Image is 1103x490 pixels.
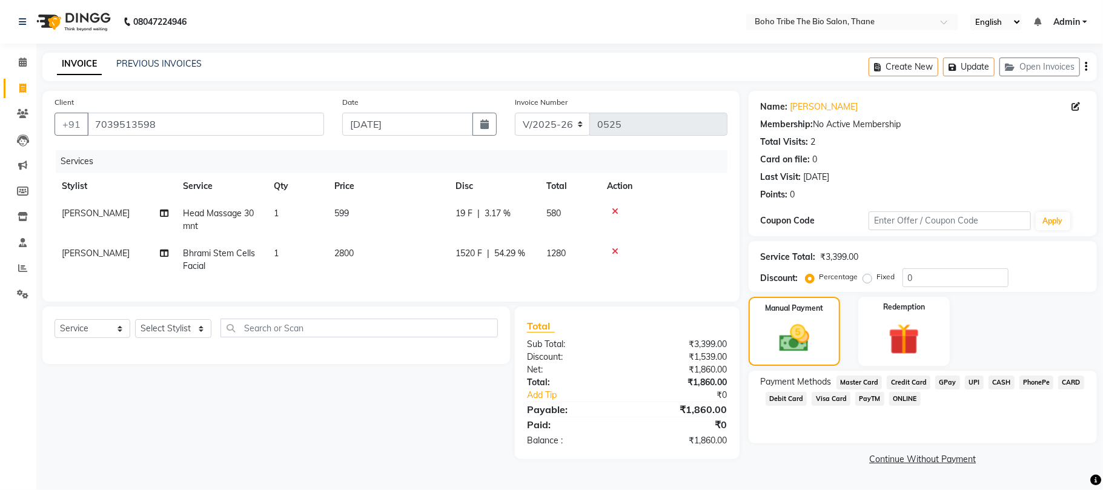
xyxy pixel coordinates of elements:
[877,271,895,282] label: Fixed
[327,173,448,200] th: Price
[790,188,795,201] div: 0
[183,248,255,271] span: Bhrami Stem Cells Facial
[57,53,102,75] a: INVOICE
[55,173,176,200] th: Stylist
[770,321,818,356] img: _cash.svg
[518,363,627,376] div: Net:
[274,208,279,219] span: 1
[334,248,354,259] span: 2800
[55,113,88,136] button: +91
[761,118,813,131] div: Membership:
[62,208,130,219] span: [PERSON_NAME]
[765,303,823,314] label: Manual Payment
[515,97,568,108] label: Invoice Number
[87,113,324,136] input: Search by Name/Mobile/Email/Code
[342,97,359,108] label: Date
[539,173,600,200] th: Total
[761,376,832,388] span: Payment Methods
[494,247,525,260] span: 54.29 %
[455,207,472,220] span: 19 F
[1019,376,1054,389] span: PhonePe
[627,363,736,376] div: ₹1,860.00
[627,376,736,389] div: ₹1,860.00
[999,58,1080,76] button: Open Invoices
[31,5,114,39] img: logo
[448,173,539,200] th: Disc
[627,402,736,417] div: ₹1,860.00
[766,392,807,406] span: Debit Card
[820,271,858,282] label: Percentage
[761,136,809,148] div: Total Visits:
[989,376,1015,389] span: CASH
[518,376,627,389] div: Total:
[455,247,482,260] span: 1520 F
[176,173,267,200] th: Service
[518,402,627,417] div: Payable:
[804,171,830,184] div: [DATE]
[62,248,130,259] span: [PERSON_NAME]
[935,376,960,389] span: GPay
[56,150,737,173] div: Services
[812,392,850,406] span: Visa Card
[627,338,736,351] div: ₹3,399.00
[116,58,202,69] a: PREVIOUS INVOICES
[627,351,736,363] div: ₹1,539.00
[889,392,921,406] span: ONLINE
[645,389,736,402] div: ₹0
[761,171,801,184] div: Last Visit:
[761,188,788,201] div: Points:
[518,351,627,363] div: Discount:
[1058,376,1084,389] span: CARD
[761,251,816,263] div: Service Total:
[477,207,480,220] span: |
[813,153,818,166] div: 0
[887,376,930,389] span: Credit Card
[518,338,627,351] div: Sub Total:
[790,101,858,113] a: [PERSON_NAME]
[836,376,883,389] span: Master Card
[487,247,489,260] span: |
[627,434,736,447] div: ₹1,860.00
[334,208,349,219] span: 599
[869,211,1031,230] input: Enter Offer / Coupon Code
[761,214,869,227] div: Coupon Code
[855,392,884,406] span: PayTM
[600,173,727,200] th: Action
[518,417,627,432] div: Paid:
[546,248,566,259] span: 1280
[879,320,929,359] img: _gift.svg
[1036,212,1070,230] button: Apply
[1053,16,1080,28] span: Admin
[965,376,984,389] span: UPI
[183,208,254,231] span: Head Massage 30mnt
[761,118,1085,131] div: No Active Membership
[133,5,187,39] b: 08047224946
[811,136,816,148] div: 2
[761,153,810,166] div: Card on file:
[751,453,1095,466] a: Continue Without Payment
[274,248,279,259] span: 1
[883,302,925,313] label: Redemption
[627,417,736,432] div: ₹0
[821,251,859,263] div: ₹3,399.00
[55,97,74,108] label: Client
[267,173,327,200] th: Qty
[546,208,561,219] span: 580
[518,389,645,402] a: Add Tip
[869,58,938,76] button: Create New
[761,101,788,113] div: Name:
[943,58,995,76] button: Update
[518,434,627,447] div: Balance :
[527,320,555,333] span: Total
[485,207,511,220] span: 3.17 %
[761,272,798,285] div: Discount:
[220,319,498,337] input: Search or Scan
